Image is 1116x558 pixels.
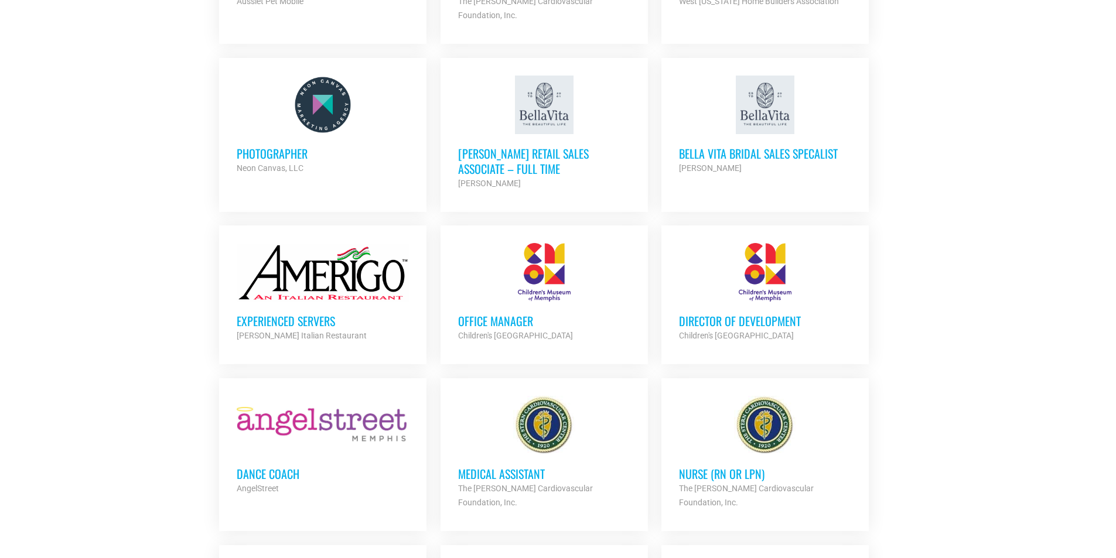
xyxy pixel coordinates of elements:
strong: [PERSON_NAME] Italian Restaurant [237,331,367,340]
strong: Children's [GEOGRAPHIC_DATA] [679,331,794,340]
a: Photographer Neon Canvas, LLC [219,58,426,193]
a: Office Manager Children's [GEOGRAPHIC_DATA] [441,225,648,360]
strong: [PERSON_NAME] [458,179,521,188]
h3: Nurse (RN or LPN) [679,466,851,481]
a: Bella Vita Bridal Sales Specalist [PERSON_NAME] [661,58,869,193]
h3: Bella Vita Bridal Sales Specalist [679,146,851,161]
h3: Dance Coach [237,466,409,481]
a: Experienced Servers [PERSON_NAME] Italian Restaurant [219,225,426,360]
a: [PERSON_NAME] Retail Sales Associate – Full Time [PERSON_NAME] [441,58,648,208]
h3: Experienced Servers [237,313,409,328]
h3: [PERSON_NAME] Retail Sales Associate – Full Time [458,146,630,176]
strong: AngelStreet [237,484,279,493]
h3: Medical Assistant [458,466,630,481]
strong: [PERSON_NAME] [679,163,742,173]
strong: Neon Canvas, LLC [237,163,303,173]
a: Director of Development Children's [GEOGRAPHIC_DATA] [661,225,869,360]
strong: The [PERSON_NAME] Cardiovascular Foundation, Inc. [679,484,814,507]
a: Dance Coach AngelStreet [219,378,426,513]
h3: Photographer [237,146,409,161]
a: Nurse (RN or LPN) The [PERSON_NAME] Cardiovascular Foundation, Inc. [661,378,869,527]
h3: Office Manager [458,313,630,328]
strong: Children's [GEOGRAPHIC_DATA] [458,331,573,340]
h3: Director of Development [679,313,851,328]
strong: The [PERSON_NAME] Cardiovascular Foundation, Inc. [458,484,593,507]
a: Medical Assistant The [PERSON_NAME] Cardiovascular Foundation, Inc. [441,378,648,527]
